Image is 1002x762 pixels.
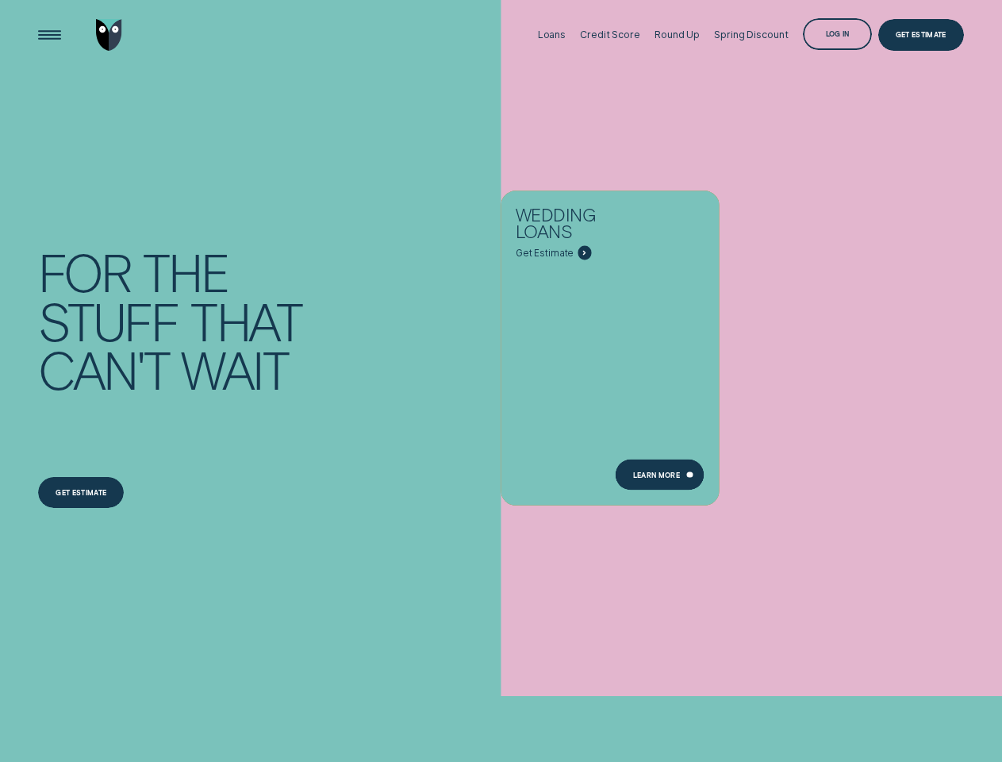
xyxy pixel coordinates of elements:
[516,247,574,259] span: Get Estimate
[878,19,964,50] a: Get Estimate
[538,29,566,40] div: Loans
[714,29,788,40] div: Spring Discount
[803,18,873,49] button: Log in
[580,29,640,40] div: Credit Score
[616,460,704,491] a: Learn more
[655,29,700,40] div: Round Up
[516,206,655,246] div: Wedding Loans
[38,247,304,393] h4: For the stuff that can't wait
[34,19,65,50] button: Open Menu
[96,19,122,50] img: Wisr
[501,191,720,496] a: Wedding Loans - Learn more
[38,477,124,508] a: Get estimate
